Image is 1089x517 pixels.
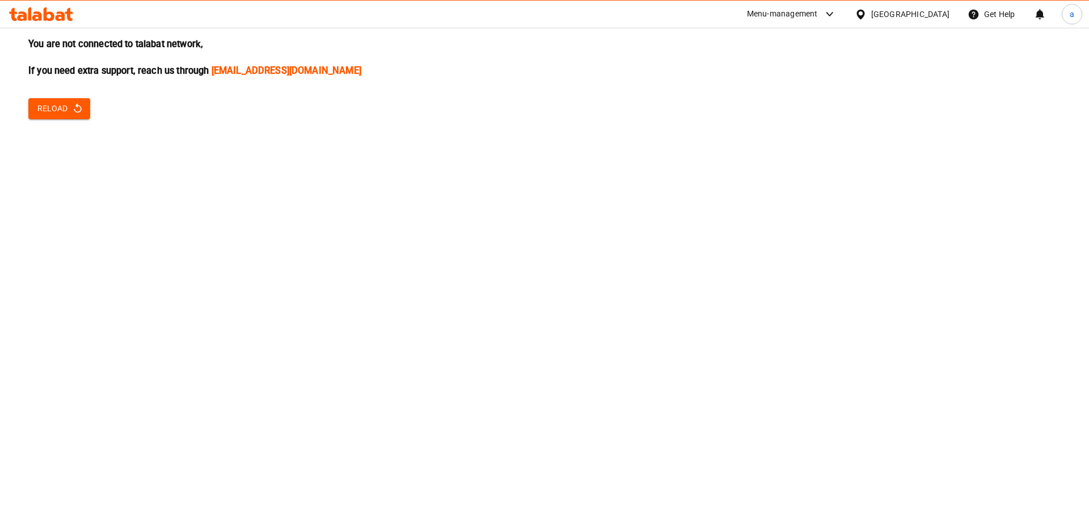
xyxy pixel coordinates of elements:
[37,102,81,116] span: Reload
[28,37,1061,77] h3: You are not connected to talabat network, If you need extra support, reach us through
[1070,8,1074,20] span: a
[747,7,818,21] div: Menu-management
[212,65,361,76] a: [EMAIL_ADDRESS][DOMAIN_NAME]
[871,8,949,20] div: [GEOGRAPHIC_DATA]
[28,98,90,119] button: Reload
